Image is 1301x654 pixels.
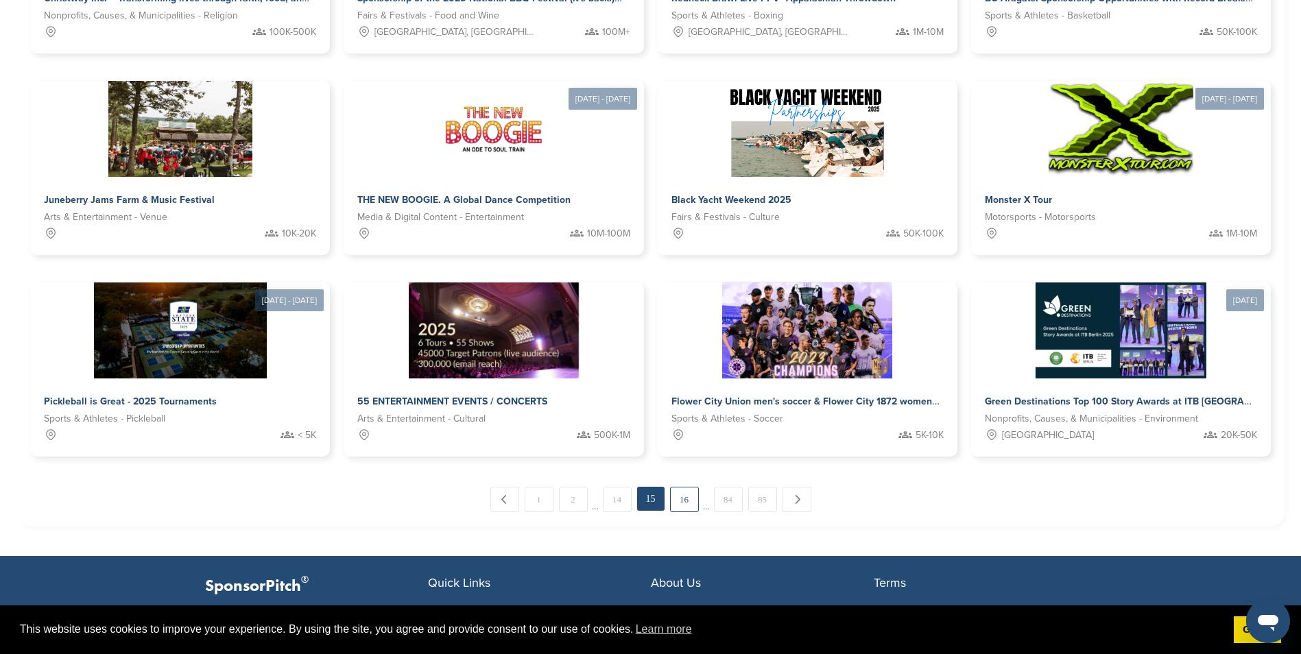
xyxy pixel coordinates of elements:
[594,428,630,443] span: 500K-1M
[985,194,1052,206] span: Monster X Tour
[44,8,238,23] span: Nonprofits, Causes, & Municipalities - Religion
[30,261,330,457] a: [DATE] - [DATE] Sponsorpitch & Pickleball is Great - 2025 Tournaments Sports & Athletes - Pickleb...
[748,487,777,512] a: 85
[428,575,490,590] span: Quick Links
[270,25,316,40] span: 100K-500K
[689,25,848,40] span: [GEOGRAPHIC_DATA], [GEOGRAPHIC_DATA]
[1217,25,1257,40] span: 50K-100K
[344,59,643,255] a: [DATE] - [DATE] Sponsorpitch & THE NEW BOOGIE. A Global Dance Competition Media & Digital Content...
[722,282,893,378] img: Sponsorpitch &
[637,487,665,511] em: 15
[525,487,553,512] a: 1
[985,411,1198,426] span: Nonprofits, Causes, & Municipalities - Environment
[903,226,944,241] span: 50K-100K
[971,59,1271,255] a: [DATE] - [DATE] Sponsorpitch & Monster X Tour Motorsports - Motorsports 1M-10M
[603,487,632,512] a: 14
[658,81,957,255] a: Sponsorpitch & Black Yacht Weekend 2025 Fairs & Festivals - Culture 50K-100K
[587,226,630,241] span: 10M-100M
[783,487,811,512] a: Next →
[490,487,519,512] a: ← Previous
[559,487,588,512] a: 2
[357,194,571,206] span: THE NEW BOOGIE. A Global Dance Competition
[1049,81,1193,177] img: Sponsorpitch &
[409,282,579,378] img: Sponsorpitch &
[374,25,534,40] span: [GEOGRAPHIC_DATA], [GEOGRAPHIC_DATA]
[44,194,215,206] span: Juneberry Jams Farm & Music Festival
[722,81,893,177] img: Sponsorpitch &
[357,210,524,225] span: Media & Digital Content - Entertainment
[357,8,499,23] span: Fairs & Festivals - Food and Wine
[205,577,428,596] p: SponsorPitch
[20,619,1223,640] span: This website uses cookies to improve your experience. By using the site, you agree and provide co...
[298,428,316,443] span: < 5K
[592,487,599,511] span: …
[1234,616,1281,644] a: dismiss cookie message
[1002,428,1094,443] span: [GEOGRAPHIC_DATA]
[357,411,486,426] span: Arts & Entertainment - Cultural
[44,396,217,407] span: Pickleball is Great - 2025 Tournaments
[671,8,783,23] span: Sports & Athletes - Boxing
[1221,428,1257,443] span: 20K-50K
[1195,88,1264,110] div: [DATE] - [DATE]
[301,571,309,588] span: ®
[1226,289,1264,311] div: [DATE]
[971,261,1271,457] a: [DATE] Sponsorpitch & Green Destinations Top 100 Story Awards at ITB [GEOGRAPHIC_DATA] 2025 Nonpr...
[658,282,957,457] a: Sponsorpitch & Flower City Union men's soccer & Flower City 1872 women's soccer Sports & Athletes...
[419,81,568,177] img: Sponsorpitch &
[44,411,165,426] span: Sports & Athletes - Pickleball
[671,194,791,206] span: Black Yacht Weekend 2025
[703,487,710,511] span: …
[282,226,316,241] span: 10K-20K
[985,8,1110,23] span: Sports & Athletes - Basketball
[714,487,743,512] a: 84
[985,210,1096,225] span: Motorsports - Motorsports
[1246,599,1290,643] iframe: Button to launch messaging window
[108,81,252,177] img: Sponsorpitch &
[671,411,783,426] span: Sports & Athletes - Soccer
[916,428,944,443] span: 5K-10K
[670,487,699,512] a: 16
[44,210,167,225] span: Arts & Entertainment - Venue
[874,575,906,590] span: Terms
[1036,282,1206,378] img: Sponsorpitch &
[357,396,547,407] span: 55 ENTERTAINMENT EVENTS / CONCERTS
[1226,226,1257,241] span: 1M-10M
[569,88,637,110] div: [DATE] - [DATE]
[634,619,694,640] a: learn more about cookies
[651,575,701,590] span: About Us
[30,81,330,255] a: Sponsorpitch & Juneberry Jams Farm & Music Festival Arts & Entertainment - Venue 10K-20K
[344,282,643,457] a: Sponsorpitch & 55 ENTERTAINMENT EVENTS / CONCERTS Arts & Entertainment - Cultural 500K-1M
[671,210,780,225] span: Fairs & Festivals - Culture
[94,282,267,378] img: Sponsorpitch &
[255,289,324,311] div: [DATE] - [DATE]
[913,25,944,40] span: 1M-10M
[602,25,630,40] span: 100M+
[671,396,970,407] span: Flower City Union men's soccer & Flower City 1872 women's soccer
